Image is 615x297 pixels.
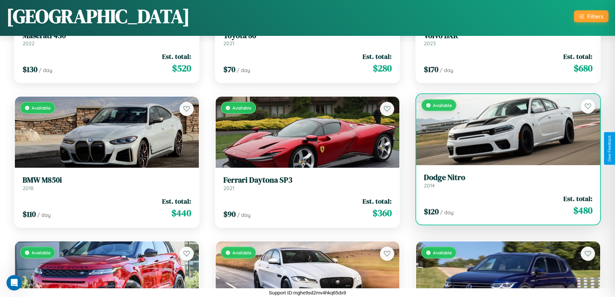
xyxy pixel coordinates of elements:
[223,175,392,185] h3: Ferrari Daytona SP3
[424,173,592,189] a: Dodge Nitro2014
[223,185,234,191] span: 2021
[39,67,52,73] span: / day
[223,209,236,219] span: $ 90
[587,13,603,20] div: Filters
[37,212,51,218] span: / day
[162,52,191,61] span: Est. total:
[363,52,392,61] span: Est. total:
[269,288,346,297] p: Support ID: mghe9sd2mv4hkq65dx9
[563,194,592,203] span: Est. total:
[424,182,435,189] span: 2014
[237,212,251,218] span: / day
[23,175,191,191] a: BMW M850i2018
[23,40,35,47] span: 2022
[232,250,251,255] span: Available
[424,173,592,182] h3: Dodge Nitro
[223,64,235,75] span: $ 70
[32,105,51,111] span: Available
[424,31,592,47] a: Volvo BXR2023
[23,185,34,191] span: 2018
[232,105,251,111] span: Available
[607,135,612,162] div: Give Feedback
[574,62,592,75] span: $ 680
[424,206,439,217] span: $ 120
[32,250,51,255] span: Available
[237,67,250,73] span: / day
[23,209,36,219] span: $ 110
[223,31,392,47] a: Toyota 862021
[363,196,392,206] span: Est. total:
[573,204,592,217] span: $ 480
[6,275,22,291] iframe: Intercom live chat
[440,209,454,216] span: / day
[574,10,609,22] button: Filters
[433,250,452,255] span: Available
[23,64,37,75] span: $ 130
[223,175,392,191] a: Ferrari Daytona SP32021
[433,102,452,108] span: Available
[424,40,436,47] span: 2023
[223,40,234,47] span: 2021
[563,52,592,61] span: Est. total:
[171,207,191,219] span: $ 440
[23,175,191,185] h3: BMW M850i
[6,3,190,29] h1: [GEOGRAPHIC_DATA]
[373,207,392,219] span: $ 360
[424,64,438,75] span: $ 170
[373,62,392,75] span: $ 280
[440,67,453,73] span: / day
[162,196,191,206] span: Est. total:
[23,31,191,47] a: Maserati 4302022
[172,62,191,75] span: $ 520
